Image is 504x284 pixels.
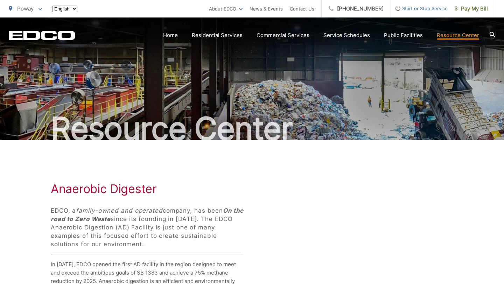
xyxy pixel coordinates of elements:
[437,31,479,40] a: Resource Center
[76,207,163,214] em: family-owned and operated
[384,31,423,40] a: Public Facilities
[323,31,370,40] a: Service Schedules
[9,30,75,40] a: EDCD logo. Return to the homepage.
[209,5,243,13] a: About EDCO
[163,31,178,40] a: Home
[17,5,34,12] span: Poway
[290,5,314,13] a: Contact Us
[250,5,283,13] a: News & Events
[51,182,157,196] h1: Anaerobic Digester
[455,5,488,13] span: Pay My Bill
[51,207,244,222] em: On the road to Zero Waste
[9,111,495,146] h2: Resource Center
[257,31,309,40] a: Commercial Services
[192,31,243,40] a: Residential Services
[51,206,244,248] p: EDCO, a company, has been since its founding in [DATE]. The EDCO Anaerobic Digestion (AD) Facilit...
[52,6,77,12] select: Select a language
